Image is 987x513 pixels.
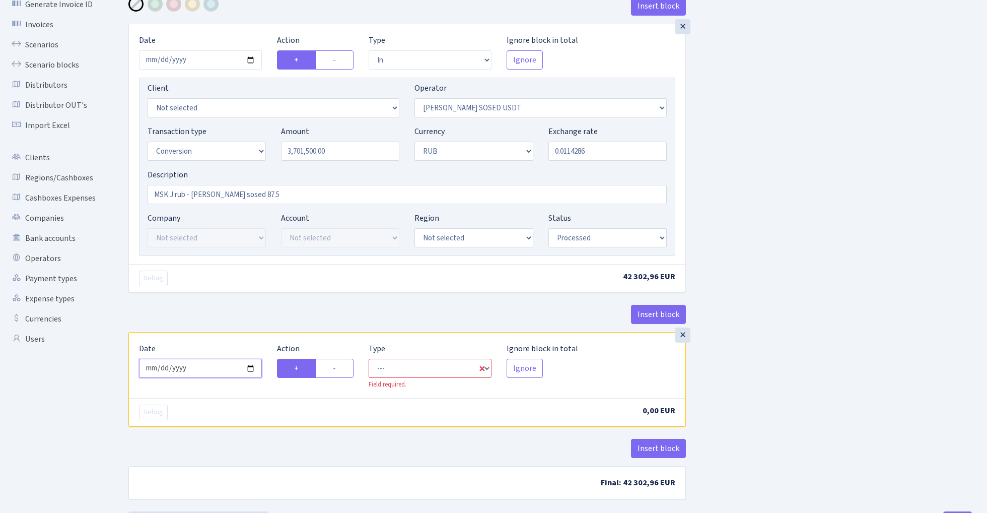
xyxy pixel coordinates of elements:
label: Type [369,343,385,355]
label: Status [548,212,571,224]
a: Payment types [5,269,106,289]
a: Distributor OUT's [5,95,106,115]
label: Exchange rate [548,125,598,138]
button: Ignore [507,50,543,70]
a: Companies [5,208,106,228]
label: - [316,50,354,70]
label: Region [414,212,439,224]
a: Users [5,329,106,349]
div: Field required. [369,380,491,390]
label: Company [148,212,180,224]
label: Date [139,34,156,46]
label: Action [277,34,300,46]
label: - [316,359,354,378]
a: Clients [5,148,106,168]
label: Date [139,343,156,355]
a: Import Excel [5,115,106,136]
button: Debug [139,405,168,420]
label: Currency [414,125,445,138]
label: Action [277,343,300,355]
label: Ignore block in total [507,34,578,46]
label: + [277,359,316,378]
button: Debug [139,271,168,286]
div: × [675,19,690,34]
a: Cashboxes Expenses [5,188,106,208]
a: Operators [5,248,106,269]
label: Account [281,212,309,224]
a: Scenario blocks [5,55,106,75]
label: Amount [281,125,309,138]
label: Type [369,34,385,46]
a: Invoices [5,15,106,35]
button: Ignore [507,359,543,378]
label: Operator [414,82,447,94]
a: Distributors [5,75,106,95]
span: Final: 42 302,96 EUR [601,477,675,488]
label: Transaction type [148,125,206,138]
button: Insert block [631,439,686,458]
a: Currencies [5,309,106,329]
a: Expense types [5,289,106,309]
span: 0,00 EUR [643,405,675,416]
span: 42 302,96 EUR [623,271,675,282]
label: Ignore block in total [507,343,578,355]
div: × [675,328,690,343]
label: + [277,50,316,70]
a: Regions/Cashboxes [5,168,106,188]
label: Description [148,169,188,181]
button: Insert block [631,305,686,324]
a: Bank accounts [5,228,106,248]
label: Client [148,82,169,94]
a: Scenarios [5,35,106,55]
